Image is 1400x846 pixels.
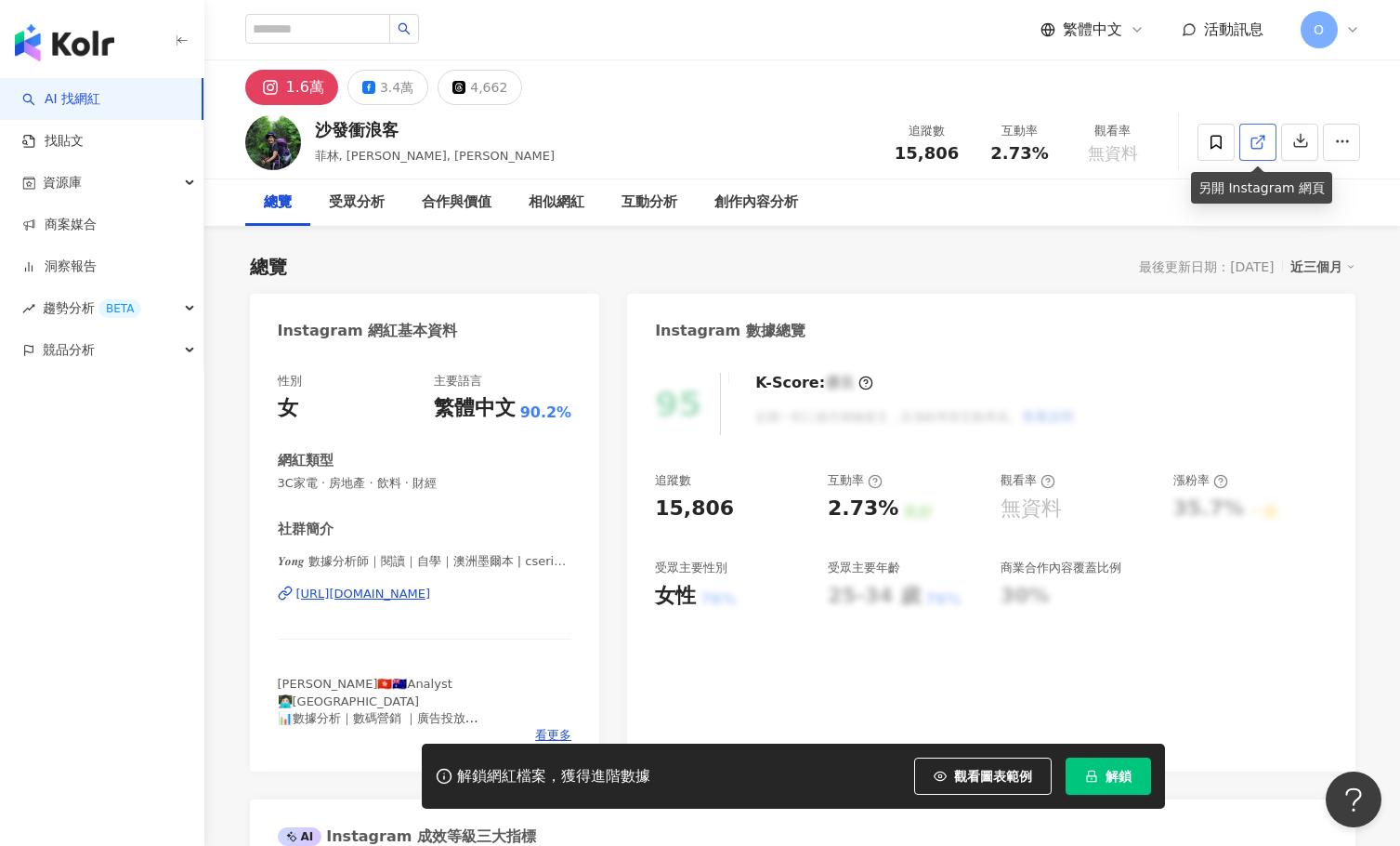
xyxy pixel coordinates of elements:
[828,560,900,576] div: 受眾主要年齡
[43,287,141,329] span: 趨勢分析
[914,758,1052,795] button: 觀看圖表範例
[15,24,114,61] img: logo
[278,827,322,846] div: AI
[895,143,959,163] span: 15,806
[990,144,1048,163] span: 2.73%
[655,560,727,576] div: 受眾主要性別
[520,403,572,423] span: 90.2%
[250,254,287,280] div: 總覽
[296,586,431,602] div: [URL][DOMAIN_NAME]
[278,677,478,826] span: [PERSON_NAME]🇭🇰🇦🇺Analyst 👩🏻‍💻[GEOGRAPHIC_DATA] 📊數據分析｜數碼營銷 ｜廣告投放 🧠自學｜閱讀｜生產力｜時間管理 - YouTube🎥Coffee☕...
[1139,259,1274,274] div: 最後更新日期：[DATE]
[264,192,292,214] div: 總覽
[1078,122,1148,140] div: 觀看率
[98,299,141,318] div: BETA
[22,302,35,315] span: rise
[1066,758,1151,795] button: 解鎖
[529,192,584,214] div: 相似網紅
[892,122,962,140] div: 追蹤數
[655,495,734,523] div: 15,806
[1063,20,1122,40] span: 繁體中文
[1191,172,1332,204] div: 另開 Instagram 網頁
[278,451,334,470] div: 網紅類型
[655,321,805,341] div: Instagram 數據總覽
[22,216,97,234] a: 商案媒合
[22,258,97,276] a: 洞察報告
[985,122,1055,140] div: 互動率
[1106,769,1132,784] span: 解鎖
[1001,472,1055,489] div: 觀看率
[828,472,883,489] div: 互動率
[43,329,95,371] span: 競品分析
[457,767,650,787] div: 解鎖網紅檔案，獲得進階數據
[1001,560,1121,576] div: 商業合作內容覆蓋比例
[315,118,556,141] div: 沙發衝浪客
[535,727,571,744] span: 看更多
[655,582,696,611] div: 女性
[315,149,556,163] span: 菲林, [PERSON_NAME], [PERSON_NAME]
[278,321,458,341] div: Instagram 網紅基本資料
[347,70,428,105] button: 3.4萬
[1001,495,1062,523] div: 無資料
[1173,472,1228,489] div: 漲粉率
[434,373,482,390] div: 主要語言
[278,394,298,423] div: 女
[954,769,1032,784] span: 觀看圖表範例
[1085,770,1098,783] span: lock
[438,70,522,105] button: 4,662
[245,114,301,170] img: KOL Avatar
[1088,144,1138,163] span: 無資料
[434,394,516,423] div: 繁體中文
[714,192,798,214] div: 創作內容分析
[22,90,100,109] a: searchAI 找網紅
[398,22,411,35] span: search
[22,132,84,151] a: 找貼文
[43,162,82,204] span: 資源庫
[1204,20,1263,38] span: 活動訊息
[655,472,691,489] div: 追蹤數
[422,192,491,214] div: 合作與價值
[278,475,572,492] span: 3C家電 · 房地產 · 飲料 · 財經
[245,70,338,105] button: 1.6萬
[828,495,898,523] div: 2.73%
[470,74,507,100] div: 4,662
[1314,20,1324,40] span: O
[755,373,873,393] div: K-Score :
[278,553,572,570] span: 𝒀𝒐𝒏𝒈 數據分析師｜閱讀｜自學｜澳洲墨爾本 | cserinhk
[329,192,385,214] div: 受眾分析
[380,74,413,100] div: 3.4萬
[278,373,302,390] div: 性別
[278,586,572,602] a: [URL][DOMAIN_NAME]
[1290,255,1355,279] div: 近三個月
[286,74,324,100] div: 1.6萬
[278,520,334,539] div: 社群簡介
[621,192,677,214] div: 互動分析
